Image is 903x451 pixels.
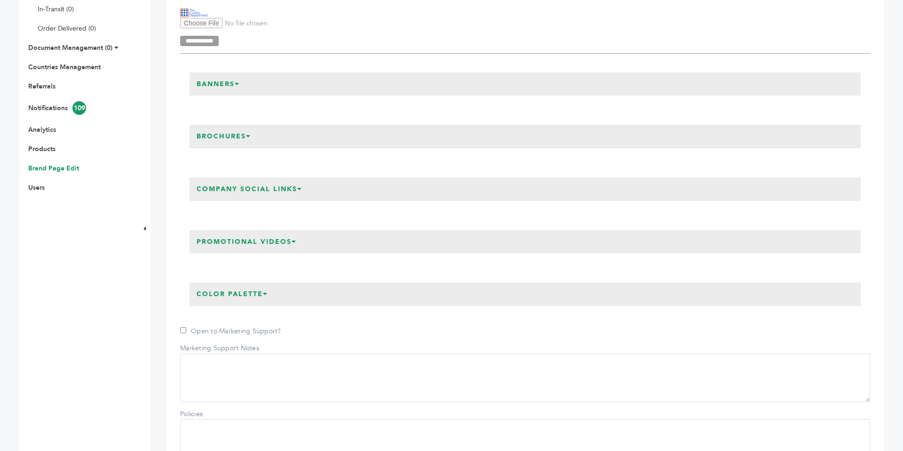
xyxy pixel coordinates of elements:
[180,327,186,333] input: Open to Marketing Support?
[190,282,275,306] h3: Color Palette
[72,101,86,115] span: 109
[28,164,79,173] a: Brand Page Edit
[28,43,112,52] a: Document Management (0)
[190,125,258,148] h3: Brochures
[180,8,208,18] img: The Cookie Department
[38,24,96,33] a: Order Delivered (0)
[180,344,259,353] label: Marketing Support Notes
[180,410,246,419] label: Policies
[28,82,55,91] a: Referrals
[38,5,74,14] a: In-Transit (0)
[28,145,55,153] a: Products
[28,183,45,192] a: Users
[28,104,86,113] a: Notifications109
[190,177,309,201] h3: Company Social Links
[28,125,56,134] a: Analytics
[190,230,304,254] h3: Promotional Videos
[190,72,247,96] h3: Banners
[28,63,101,72] a: Countries Management
[180,327,281,336] label: Open to Marketing Support?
